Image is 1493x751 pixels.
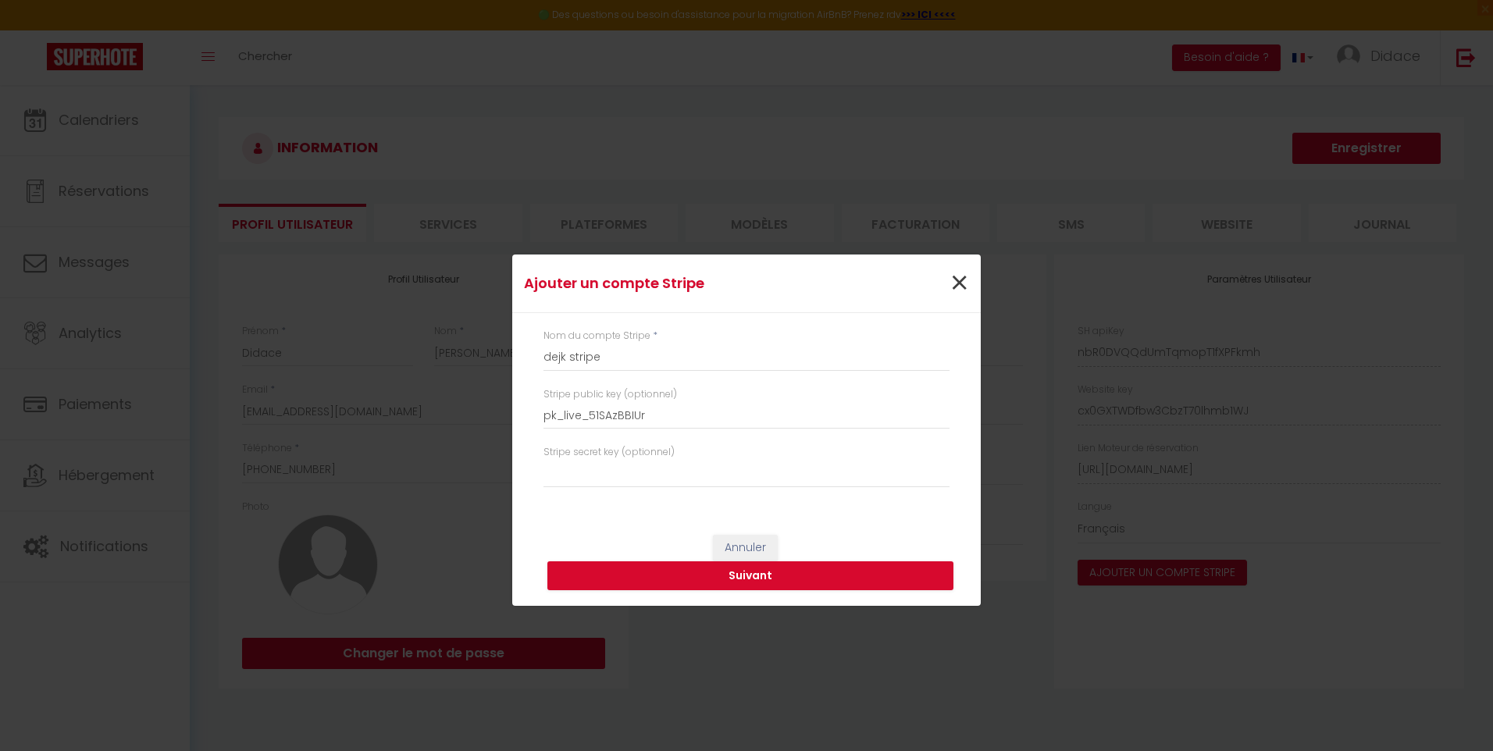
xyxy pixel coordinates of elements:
[950,267,969,301] button: Close
[547,561,953,591] button: Suivant
[524,272,814,294] h4: Ajouter un compte Stripe
[543,329,650,343] label: Nom du compte Stripe
[543,387,677,402] label: Stripe public key (optionnel)
[950,260,969,307] span: ×
[543,445,675,460] label: Stripe secret key (optionnel)
[713,535,778,561] button: Annuler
